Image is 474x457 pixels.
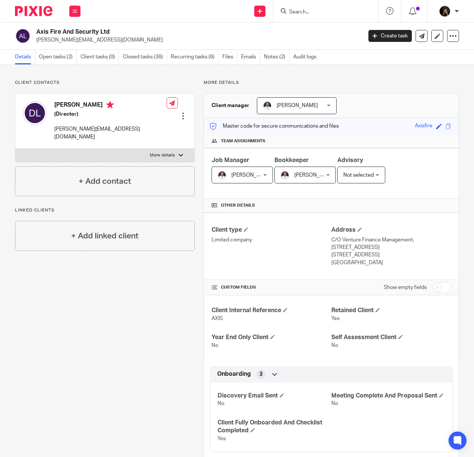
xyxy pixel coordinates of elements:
a: Open tasks (2) [39,50,77,64]
span: No [212,343,218,348]
img: dom%20slack.jpg [218,171,227,180]
h2: Axis Fire And Security Ltd [36,28,293,36]
a: Client tasks (0) [80,50,119,64]
span: Other details [221,202,255,208]
h4: CUSTOM FIELDS [212,284,331,290]
h4: Discovery Email Sent [218,392,331,400]
p: Linked clients [15,207,195,213]
i: Primary [106,101,114,109]
span: Advisory [337,157,363,163]
span: Bookkeeper [274,157,309,163]
a: Closed tasks (36) [123,50,167,64]
a: Details [15,50,35,64]
h4: Client type [212,226,331,234]
span: No [218,401,224,406]
span: No [331,401,338,406]
span: AXIS [212,316,223,321]
h4: [PERSON_NAME] [54,101,167,110]
span: [PERSON_NAME] [277,103,318,108]
h4: Client Internal Reference [212,307,331,314]
span: Onboarding [217,370,251,378]
p: Client contacts [15,80,195,86]
span: [PERSON_NAME] [294,173,335,178]
a: Emails [241,50,260,64]
p: Limited company [212,236,331,244]
a: Files [222,50,237,64]
span: No [331,343,338,348]
h4: + Add contact [79,176,131,187]
p: More details [150,152,175,158]
a: Audit logs [293,50,320,64]
p: [STREET_ADDRESS] [331,251,451,259]
a: Create task [368,30,412,42]
div: Axisfire [415,122,432,131]
h4: + Add linked client [71,230,139,242]
span: Team assignments [221,138,265,144]
p: More details [204,80,459,86]
a: Recurring tasks (6) [171,50,219,64]
p: [PERSON_NAME][EMAIL_ADDRESS][DOMAIN_NAME] [54,125,167,141]
a: Notes (2) [264,50,289,64]
h4: Client Fully Onboarded And Checklist Completed [218,419,331,435]
img: Pixie [15,6,52,16]
span: Yes [331,316,340,321]
h4: Self Assessment Client [331,333,451,341]
img: 455A9867.jpg [439,5,451,17]
span: [PERSON_NAME] [231,173,273,178]
p: Master code for secure communications and files [210,122,339,130]
h5: (Director) [54,110,167,118]
span: 3 [259,371,262,378]
h4: Address [331,226,451,234]
img: svg%3E [23,101,47,125]
img: dom%20slack.jpg [263,101,272,110]
span: Job Manager [212,157,249,163]
p: [GEOGRAPHIC_DATA] [331,259,451,266]
h3: Client manager [212,102,249,109]
label: Show empty fields [384,284,427,291]
p: [PERSON_NAME][EMAIL_ADDRESS][DOMAIN_NAME] [36,36,357,44]
span: Not selected [343,173,374,178]
p: C/O Venture Finance Management, [STREET_ADDRESS] [331,236,451,252]
img: svg%3E [15,28,31,44]
input: Search [288,9,356,16]
h4: Year End Only Client [212,333,331,341]
span: Yes [218,436,226,441]
img: dom%20slack.jpg [280,171,289,180]
h4: Retained Client [331,307,451,314]
h4: Meeting Complete And Proposal Sent [331,392,445,400]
